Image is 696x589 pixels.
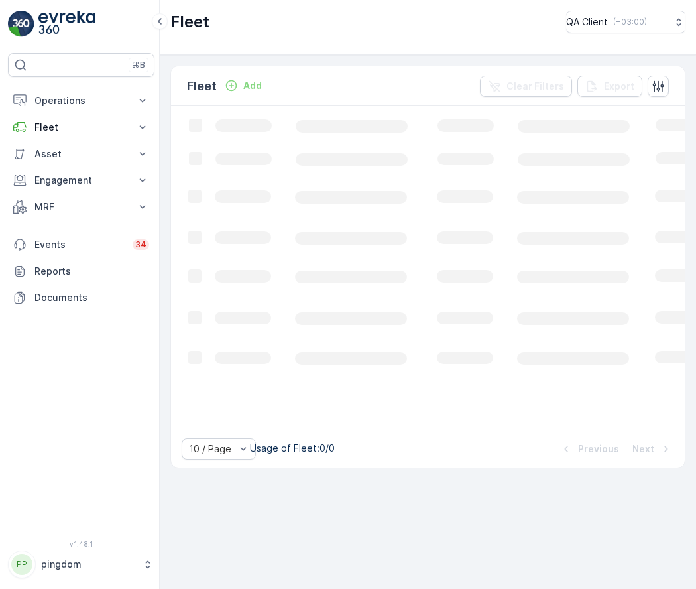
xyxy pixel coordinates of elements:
[135,239,146,250] p: 34
[8,167,154,194] button: Engagement
[132,60,145,70] p: ⌘B
[11,554,32,575] div: PP
[566,15,608,29] p: QA Client
[34,147,128,161] p: Asset
[34,291,149,304] p: Documents
[219,78,267,94] button: Add
[8,141,154,167] button: Asset
[187,77,217,96] p: Fleet
[8,114,154,141] button: Fleet
[631,441,674,457] button: Next
[34,200,128,214] p: MRF
[578,442,619,456] p: Previous
[8,551,154,578] button: PPpingdom
[34,94,128,107] p: Operations
[34,121,128,134] p: Fleet
[8,88,154,114] button: Operations
[8,285,154,311] a: Documents
[480,76,572,97] button: Clear Filters
[604,80,634,93] p: Export
[8,194,154,220] button: MRF
[34,238,125,251] p: Events
[566,11,685,33] button: QA Client(+03:00)
[613,17,647,27] p: ( +03:00 )
[558,441,620,457] button: Previous
[34,174,128,187] p: Engagement
[170,11,209,33] p: Fleet
[632,442,654,456] p: Next
[577,76,642,97] button: Export
[8,258,154,285] a: Reports
[41,558,136,571] p: pingdom
[8,231,154,258] a: Events34
[250,442,335,455] p: Usage of Fleet : 0/0
[8,11,34,37] img: logo
[243,79,262,92] p: Add
[8,540,154,548] span: v 1.48.1
[38,11,95,37] img: logo_light-DOdMpM7g.png
[34,265,149,278] p: Reports
[506,80,564,93] p: Clear Filters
